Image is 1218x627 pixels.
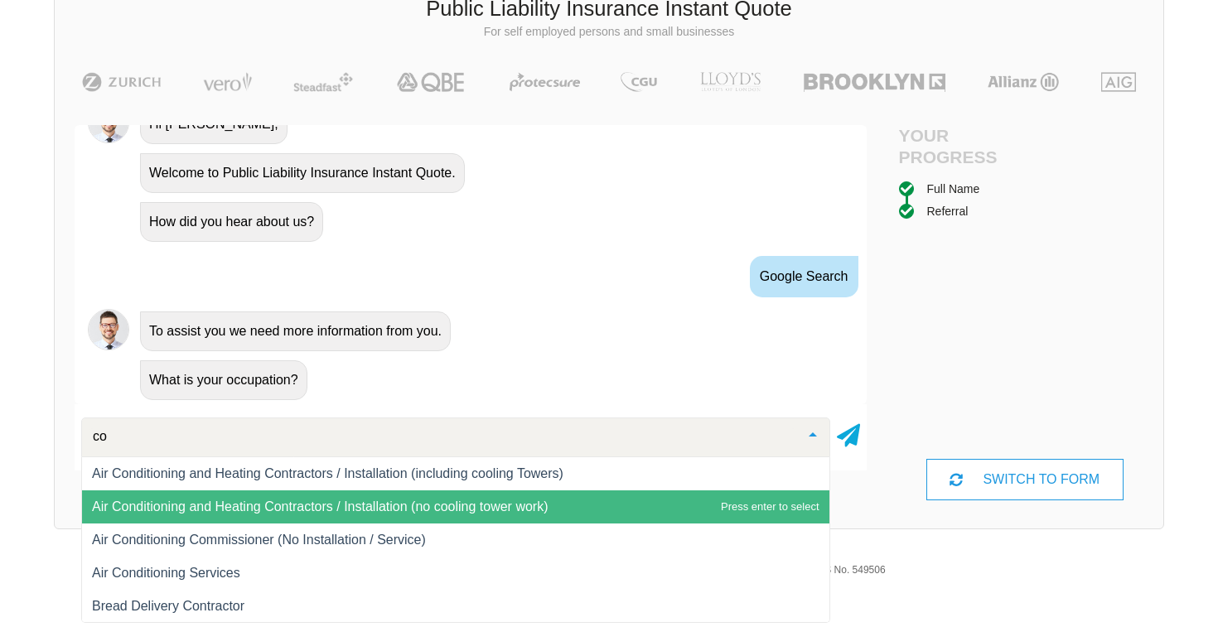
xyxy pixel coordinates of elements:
[67,24,1151,41] p: For self employed persons and small businesses
[927,180,980,198] div: Full Name
[387,72,476,92] img: QBE | Public Liability Insurance
[979,72,1067,92] img: Allianz | Public Liability Insurance
[287,72,360,92] img: Steadfast | Public Liability Insurance
[92,533,426,547] span: Air Conditioning Commissioner (No Installation / Service)
[926,459,1124,500] div: SWITCH TO FORM
[140,202,323,242] div: How did you hear about us?
[503,72,587,92] img: Protecsure | Public Liability Insurance
[75,72,168,92] img: Zurich | Public Liability Insurance
[92,599,244,613] span: Bread Delivery Contractor
[614,72,664,92] img: CGU | Public Liability Insurance
[750,256,858,297] div: Google Search
[92,499,549,514] span: Air Conditioning and Heating Contractors / Installation (no cooling tower work)
[92,566,240,580] span: Air Conditioning Services
[92,466,563,480] span: Air Conditioning and Heating Contractors / Installation (including cooling Towers)
[196,72,259,92] img: Vero | Public Liability Insurance
[89,428,796,445] input: Search or select your occupation
[797,72,952,92] img: Brooklyn | Public Liability Insurance
[1095,72,1143,92] img: AIG | Public Liability Insurance
[140,360,307,400] div: What is your occupation?
[899,125,1025,166] h4: Your Progress
[140,311,451,351] div: To assist you we need more information from you.
[691,72,771,92] img: LLOYD's | Public Liability Insurance
[140,153,465,193] div: Welcome to Public Liability Insurance Instant Quote.
[88,309,129,350] img: Chatbot | PLI
[927,202,969,220] div: Referral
